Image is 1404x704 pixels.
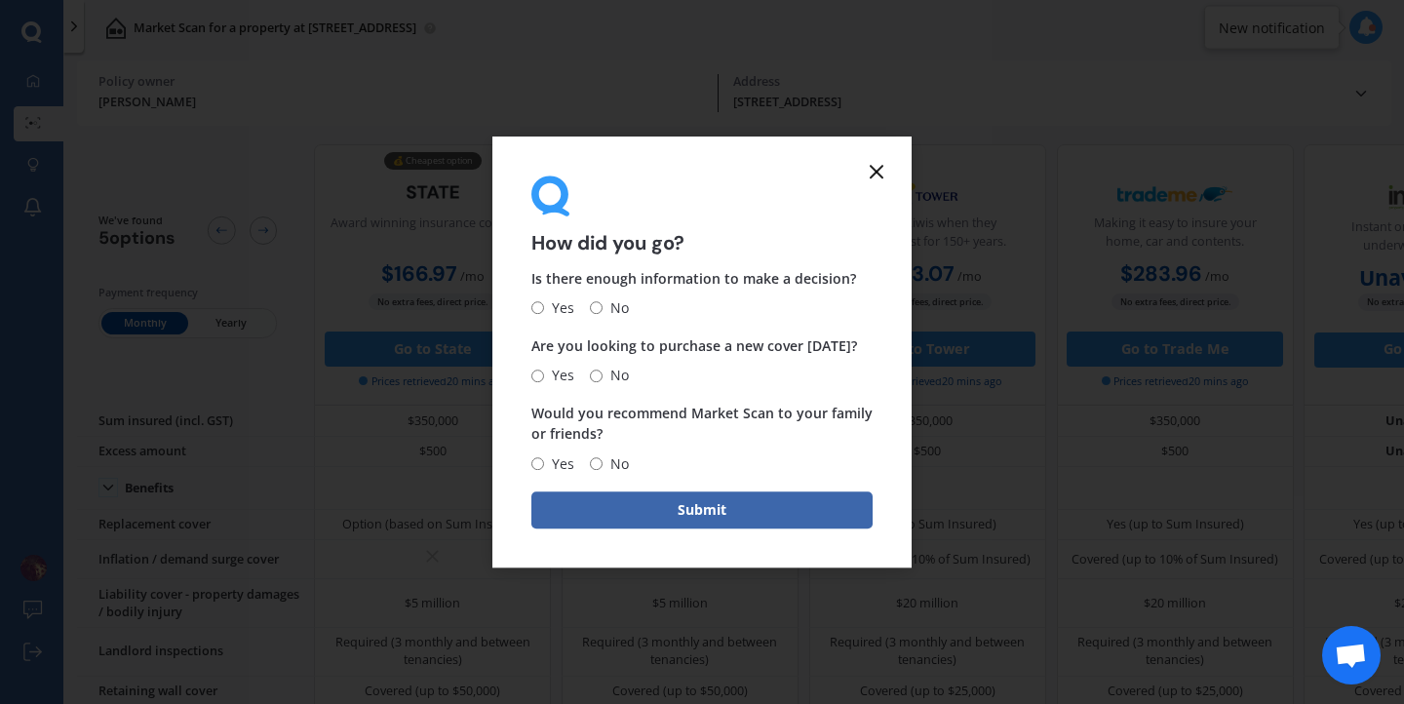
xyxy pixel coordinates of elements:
[544,296,574,320] span: Yes
[603,452,629,476] span: No
[590,370,603,382] input: No
[603,296,629,320] span: No
[531,269,856,288] span: Is there enough information to make a decision?
[603,364,629,387] span: No
[531,405,873,444] span: Would you recommend Market Scan to your family or friends?
[590,302,603,315] input: No
[544,452,574,476] span: Yes
[531,457,544,470] input: Yes
[531,302,544,315] input: Yes
[544,364,574,387] span: Yes
[531,336,857,355] span: Are you looking to purchase a new cover [DATE]?
[590,457,603,470] input: No
[531,176,873,253] div: How did you go?
[1322,626,1381,684] a: Open chat
[531,370,544,382] input: Yes
[531,491,873,528] button: Submit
